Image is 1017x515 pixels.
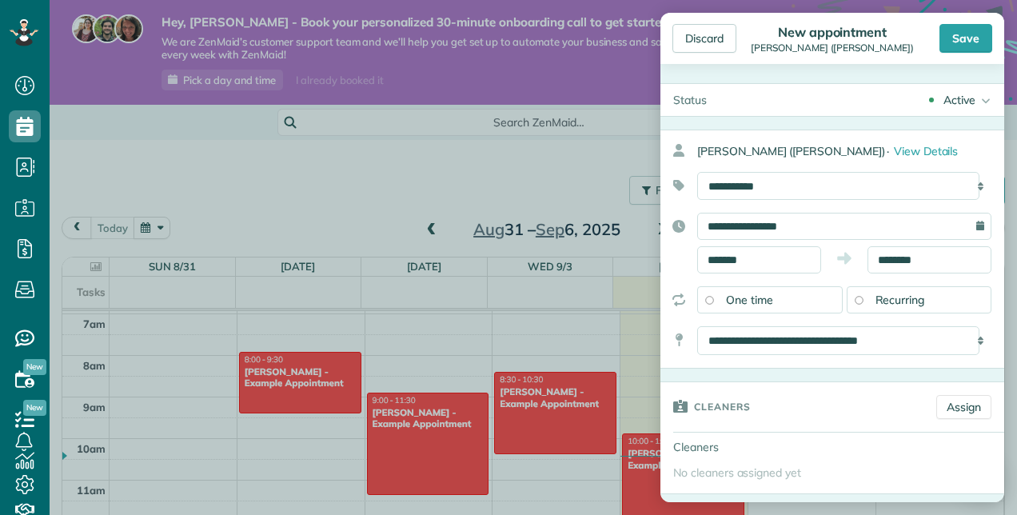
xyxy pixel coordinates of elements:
div: [PERSON_NAME] ([PERSON_NAME]) [697,137,1004,166]
div: Save [939,24,992,53]
div: [PERSON_NAME] ([PERSON_NAME]) [746,42,919,54]
div: Discard [672,24,736,53]
span: · [887,144,889,158]
span: New [23,359,46,375]
input: Recurring [855,297,863,305]
input: One time [705,297,713,305]
span: One time [726,293,773,307]
span: New [23,400,46,416]
span: No cleaners assigned yet [673,465,801,480]
h3: Cleaners [694,382,751,430]
div: Cleaners [660,433,772,461]
div: Active [943,92,975,108]
div: Status [660,84,720,116]
div: New appointment [746,24,919,40]
span: Recurring [875,293,925,307]
span: View Details [894,144,959,158]
a: Assign [936,395,991,419]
